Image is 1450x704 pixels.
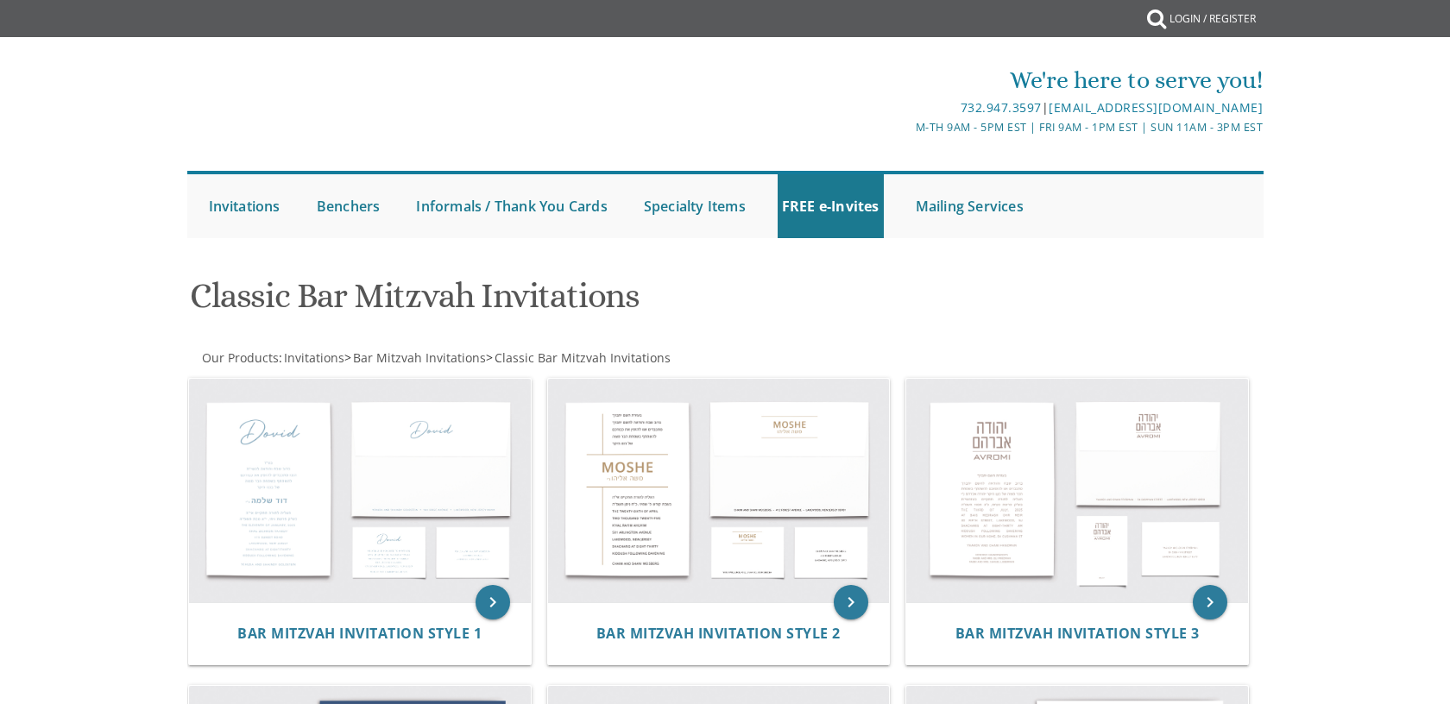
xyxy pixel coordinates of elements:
a: Classic Bar Mitzvah Invitations [493,349,671,366]
a: Bar Mitzvah Invitation Style 2 [596,625,841,642]
div: : [187,349,726,367]
span: > [486,349,671,366]
span: Bar Mitzvah Invitation Style 1 [237,624,482,643]
a: keyboard_arrow_right [1193,585,1227,619]
a: FREE e-Invites [778,174,884,238]
a: keyboard_arrow_right [476,585,510,619]
a: Informals / Thank You Cards [412,174,611,238]
a: Invitations [205,174,285,238]
a: 732.947.3597 [961,99,1042,116]
h1: Classic Bar Mitzvah Invitations [190,277,894,328]
span: Bar Mitzvah Invitation Style 2 [596,624,841,643]
img: Bar Mitzvah Invitation Style 2 [548,379,890,603]
a: Benchers [312,174,385,238]
span: Bar Mitzvah Invitation Style 3 [955,624,1200,643]
a: Bar Mitzvah Invitation Style 3 [955,625,1200,642]
a: keyboard_arrow_right [834,585,868,619]
div: M-Th 9am - 5pm EST | Fri 9am - 1pm EST | Sun 11am - 3pm EST [546,118,1263,136]
a: Mailing Services [911,174,1028,238]
a: Invitations [282,349,344,366]
span: Invitations [284,349,344,366]
span: > [344,349,486,366]
div: We're here to serve you! [546,63,1263,97]
a: [EMAIL_ADDRESS][DOMAIN_NAME] [1049,99,1263,116]
a: Specialty Items [640,174,750,238]
span: Classic Bar Mitzvah Invitations [495,349,671,366]
a: Bar Mitzvah Invitations [351,349,486,366]
span: Bar Mitzvah Invitations [353,349,486,366]
img: Bar Mitzvah Invitation Style 1 [189,379,531,603]
img: Bar Mitzvah Invitation Style 3 [906,379,1248,603]
div: | [546,97,1263,118]
a: Our Products [200,349,279,366]
a: Bar Mitzvah Invitation Style 1 [237,625,482,642]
